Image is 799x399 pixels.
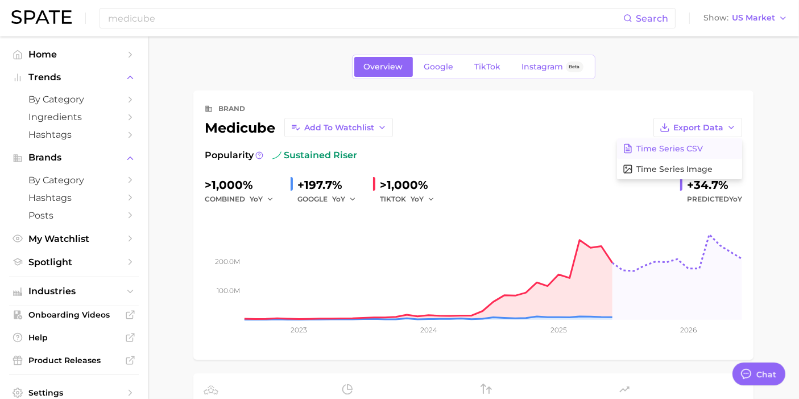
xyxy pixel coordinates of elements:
a: InstagramBeta [512,57,593,77]
span: Industries [28,286,119,297]
tspan: 2024 [420,326,437,334]
span: TikTok [475,62,501,72]
div: TIKTOK [380,192,442,206]
span: Export Data [673,123,723,133]
a: Onboarding Videos [9,306,139,323]
button: Export Data [653,118,742,137]
a: Spotlight [9,253,139,271]
span: Time Series Image [636,164,713,174]
a: TikTok [465,57,511,77]
img: SPATE [11,10,72,24]
span: Instagram [522,62,564,72]
a: by Category [9,91,139,108]
span: Home [28,49,119,60]
button: Add to Watchlist [284,118,393,137]
span: Add to Watchlist [304,123,374,133]
span: YoY [411,194,424,204]
span: Posts [28,210,119,221]
span: YoY [332,194,345,204]
div: +197.7% [297,176,364,194]
span: Search [636,13,668,24]
a: Hashtags [9,126,139,143]
button: Trends [9,69,139,86]
span: Help [28,332,119,343]
span: Trends [28,72,119,83]
img: sustained riser [272,151,281,160]
button: Industries [9,283,139,300]
span: Beta [569,62,580,72]
a: Product Releases [9,352,139,369]
button: YoY [411,192,435,206]
span: Popularity [205,149,254,162]
button: YoY [332,192,357,206]
a: Posts [9,207,139,224]
div: GOOGLE [297,192,364,206]
button: ShowUS Market [701,11,790,26]
span: >1,000% [205,178,253,192]
button: Brands [9,149,139,166]
a: Overview [354,57,413,77]
span: Brands [28,153,119,163]
span: Show [703,15,728,21]
span: My Watchlist [28,233,119,244]
span: Onboarding Videos [28,310,119,320]
div: +34.7% [687,176,742,194]
span: Google [424,62,454,72]
a: My Watchlist [9,230,139,248]
span: Product Releases [28,355,119,365]
span: Settings [28,388,119,398]
a: Hashtags [9,189,139,207]
div: brand [218,102,245,116]
span: YoY [729,195,742,203]
a: Ingredients [9,108,139,126]
span: by Category [28,94,119,105]
span: Hashtags [28,192,119,203]
a: Home [9,46,139,63]
span: Predicted [687,192,742,206]
div: Export Data [617,138,742,179]
span: sustained riser [272,149,357,162]
span: Hashtags [28,129,119,140]
span: Ingredients [28,112,119,122]
a: Google [415,57,463,77]
span: YoY [250,194,263,204]
a: by Category [9,171,139,189]
span: Overview [364,62,403,72]
input: Search here for a brand, industry, or ingredient [107,9,623,28]
tspan: 2026 [680,326,697,334]
tspan: 2025 [550,326,567,334]
span: >1,000% [380,178,428,192]
tspan: 2023 [291,326,307,334]
span: by Category [28,175,119,186]
span: Spotlight [28,257,119,268]
a: Help [9,329,139,346]
span: US Market [732,15,775,21]
span: Time Series CSV [636,144,703,154]
div: combined [205,192,281,206]
div: medicube [205,118,393,137]
button: YoY [250,192,274,206]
